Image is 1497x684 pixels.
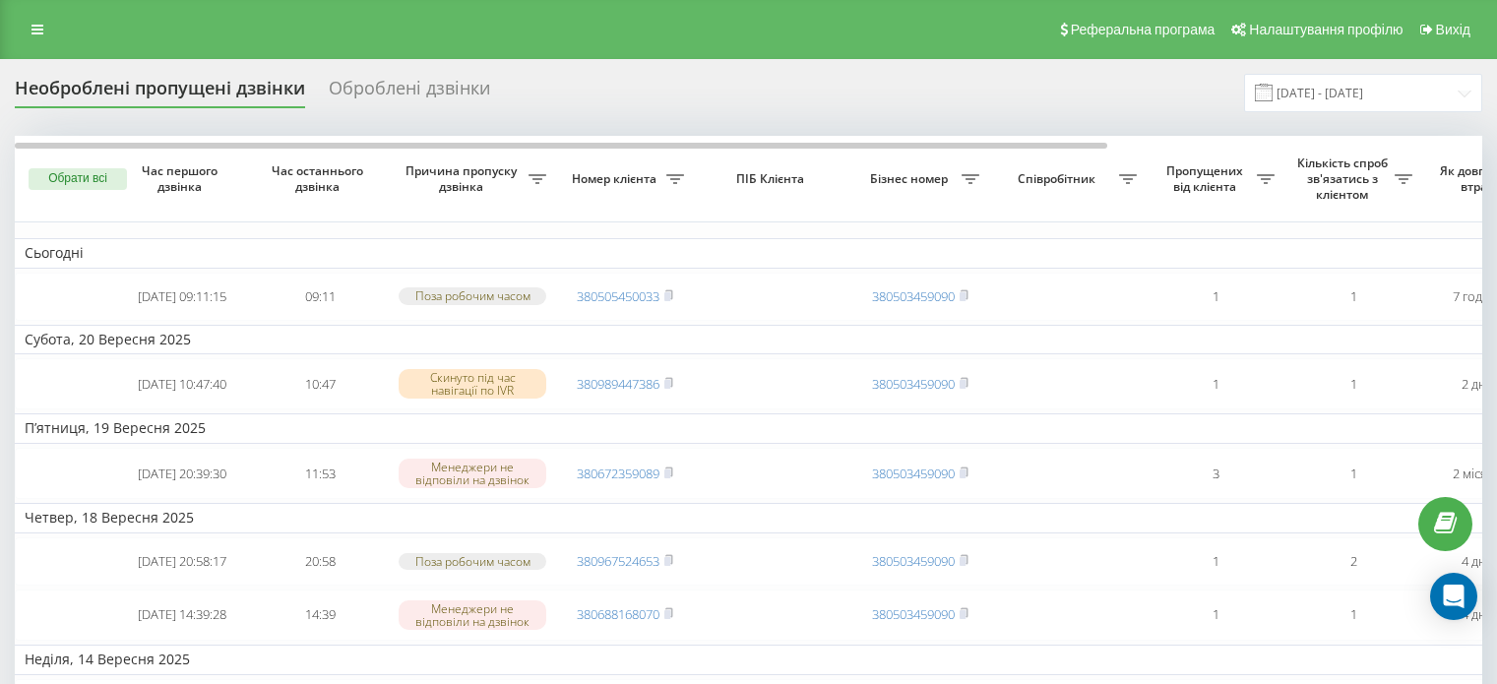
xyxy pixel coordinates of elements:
[1284,448,1422,500] td: 1
[399,459,546,488] div: Менеджери не відповіли на дзвінок
[399,287,546,304] div: Поза робочим часом
[1284,537,1422,586] td: 2
[872,605,955,623] a: 380503459090
[251,590,389,642] td: 14:39
[872,465,955,482] a: 380503459090
[1147,448,1284,500] td: 3
[1284,358,1422,410] td: 1
[1430,573,1477,620] div: Open Intercom Messenger
[399,553,546,570] div: Поза робочим часом
[15,78,305,108] div: Необроблені пропущені дзвінки
[1147,537,1284,586] td: 1
[399,163,529,194] span: Причина пропуску дзвінка
[872,287,955,305] a: 380503459090
[1147,273,1284,321] td: 1
[29,168,127,190] button: Обрати всі
[1284,590,1422,642] td: 1
[577,605,659,623] a: 380688168070
[129,163,235,194] span: Час першого дзвінка
[251,273,389,321] td: 09:11
[1294,155,1395,202] span: Кількість спроб зв'язатись з клієнтом
[577,375,659,393] a: 380989447386
[1249,22,1403,37] span: Налаштування профілю
[577,465,659,482] a: 380672359089
[1436,22,1470,37] span: Вихід
[1156,163,1257,194] span: Пропущених від клієнта
[113,537,251,586] td: [DATE] 20:58:17
[566,171,666,187] span: Номер клієнта
[577,552,659,570] a: 380967524653
[1284,273,1422,321] td: 1
[1147,358,1284,410] td: 1
[251,537,389,586] td: 20:58
[113,590,251,642] td: [DATE] 14:39:28
[267,163,373,194] span: Час останнього дзвінка
[113,448,251,500] td: [DATE] 20:39:30
[872,375,955,393] a: 380503459090
[399,600,546,630] div: Менеджери не відповіли на дзвінок
[577,287,659,305] a: 380505450033
[999,171,1119,187] span: Співробітник
[113,358,251,410] td: [DATE] 10:47:40
[872,552,955,570] a: 380503459090
[329,78,490,108] div: Оброблені дзвінки
[1147,590,1284,642] td: 1
[113,273,251,321] td: [DATE] 09:11:15
[251,358,389,410] td: 10:47
[251,448,389,500] td: 11:53
[399,369,546,399] div: Скинуто під час навігації по IVR
[711,171,835,187] span: ПІБ Клієнта
[861,171,962,187] span: Бізнес номер
[1071,22,1216,37] span: Реферальна програма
